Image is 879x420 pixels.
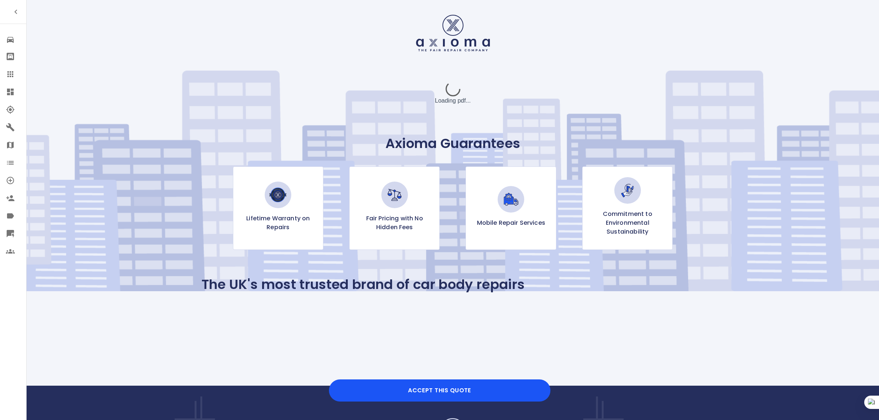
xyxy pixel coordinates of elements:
p: Lifetime Warranty on Repairs [239,214,317,232]
p: Mobile Repair Services [477,218,545,227]
p: Commitment to Environmental Sustainability [588,210,666,236]
img: Commitment to Environmental Sustainability [614,177,641,204]
img: Mobile Repair Services [498,186,524,213]
div: Loading pdf... [398,75,508,112]
img: Lifetime Warranty on Repairs [265,182,291,208]
img: Fair Pricing with No Hidden Fees [381,182,408,208]
p: Axioma Guarantees [202,135,704,152]
button: Accept this Quote [329,379,550,402]
p: The UK's most trusted brand of car body repairs [202,276,525,293]
iframe: Customer reviews powered by Trustpilot [202,304,704,356]
p: Fair Pricing with No Hidden Fees [356,214,433,232]
img: Logo [416,15,490,51]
